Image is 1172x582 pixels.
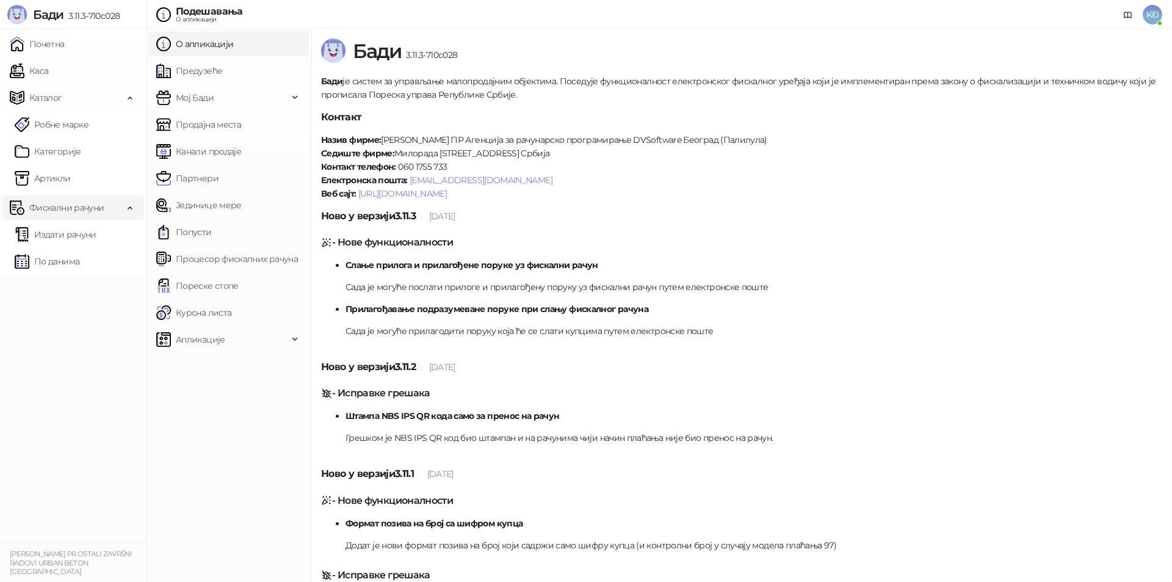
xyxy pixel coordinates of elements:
[345,260,598,271] strong: Слање прилога и прилагођене поруке уз фискални рачун
[15,249,79,274] a: По данима
[358,188,447,199] a: [URL][DOMAIN_NAME]
[353,39,401,63] span: Бади
[156,32,233,56] a: О апликацији
[15,166,71,191] a: ArtikliАртикли
[33,7,63,22] span: Бади
[176,327,225,352] span: Апликације
[176,16,243,23] div: О апликацији
[321,360,1162,374] h5: Ново у верзији 3.11.2
[321,175,407,186] strong: Електронска пошта:
[345,410,560,421] strong: Штампа NBS IPS QR кода само за пренос на рачун
[321,467,1162,481] h5: Ново у верзији 3.11.1
[156,112,241,137] a: Продајна места
[429,362,455,373] span: [DATE]
[10,59,48,83] a: Каса
[410,175,552,186] a: [EMAIL_ADDRESS][DOMAIN_NAME]
[1118,5,1138,24] a: Документација
[63,10,120,21] span: 3.11.3-710c028
[345,280,1162,294] p: Сада је могуће послати прилоге и прилагођену поруку уз фискални рачун путем електронске поште
[427,468,454,479] span: [DATE]
[321,161,396,172] strong: Контакт телефон:
[345,304,648,315] strong: Прилагођавање подразумеване поруке при слању фискалног рачуна
[156,139,241,164] a: Канали продаје
[321,38,345,63] img: Logo
[10,32,65,56] a: Почетна
[321,75,1162,101] p: је систем за управљање малопродајним објектима. Поседује функционалност електронског фискалног ур...
[321,386,1162,401] h5: - Исправке грешака
[321,209,1162,224] h5: Ново у верзији 3.11.3
[15,139,81,164] a: Категорије
[321,134,381,145] strong: Назив фирме:
[156,220,212,244] a: Попусти
[7,5,27,24] img: Logo
[321,493,1162,508] h5: - Нове функционалности
[345,518,523,529] strong: Формат позива на број са шифром купца
[321,76,342,87] strong: Бади
[321,110,1162,125] h5: Контакт
[29,85,62,110] span: Каталог
[156,274,239,298] a: Пореске стопе
[345,324,1162,338] p: Сада је могуће прилагодити поруку која ће се слати купцима путем електронске поште
[401,49,457,60] span: 3.11.3-710c028
[15,222,96,247] a: Издати рачуни
[1143,5,1162,24] span: KĐ
[29,195,104,220] span: Фискални рачуни
[156,193,242,217] a: Јединице мере
[345,431,1162,445] p: Грешком је NBS IPS QR код био штампан и на рачунима чији начин плаћања није био пренос на рачун.
[321,188,356,199] strong: Веб сајт:
[321,148,394,159] strong: Седиште фирме:
[321,133,1162,200] p: [PERSON_NAME] ПР Агенција за рачунарско програмирање DVSoftware Београд (Палилула) Милорада [STRE...
[156,300,231,325] a: Курсна листа
[321,235,1162,250] h5: - Нове функционалности
[15,112,89,137] a: Робне марке
[156,247,298,271] a: Процесор фискалних рачуна
[176,7,243,16] div: Подешавања
[176,85,214,110] span: Мој Бади
[429,211,455,222] span: [DATE]
[10,550,132,576] small: [PERSON_NAME] PR OSTALI ZAVRŠNI RADOVI URBAN BETON [GEOGRAPHIC_DATA]
[156,59,222,83] a: Предузеће
[345,539,1162,552] p: Додат је нови формат позива на број који садржи само шифру купца (и контролни број у случају моде...
[156,166,219,191] a: Партнери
